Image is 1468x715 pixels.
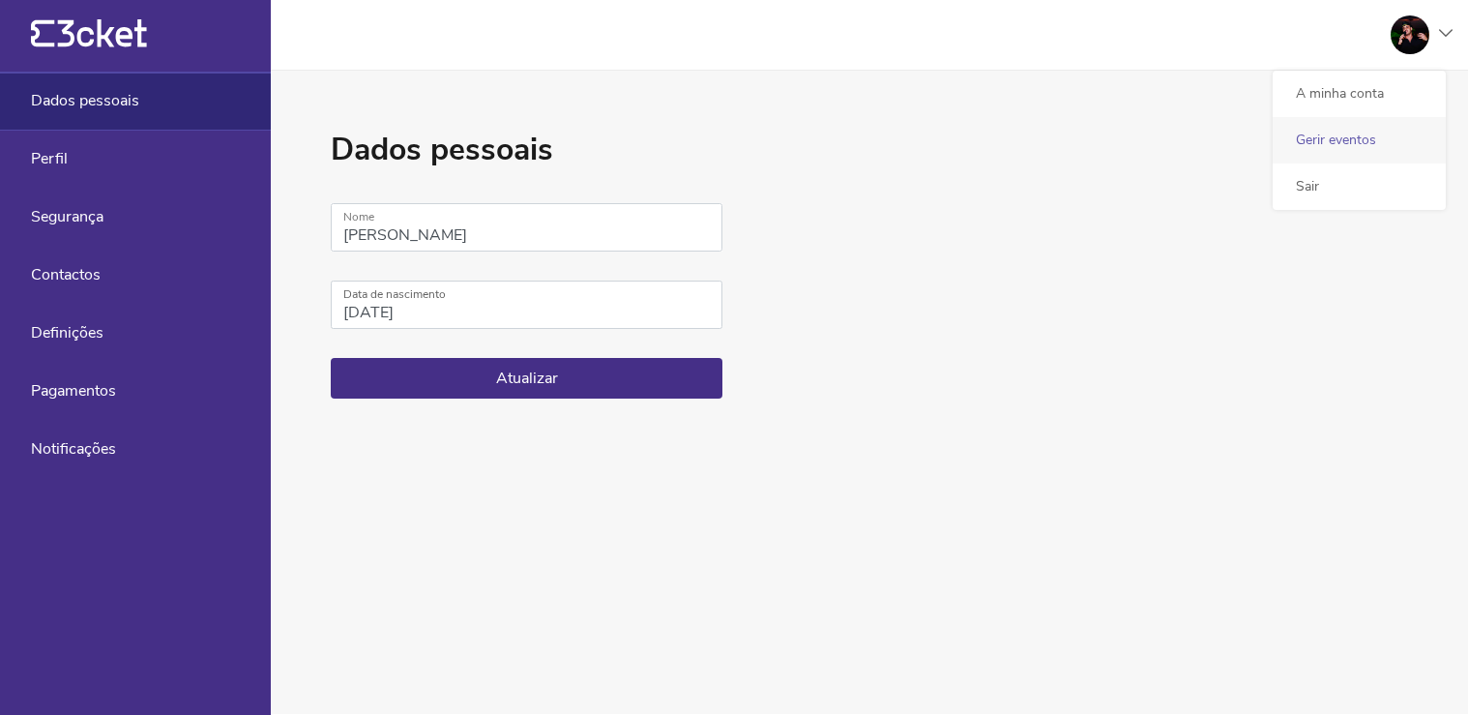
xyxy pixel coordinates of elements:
span: Contactos [31,266,101,283]
span: Perfil [31,150,68,167]
a: A minha conta [1273,71,1446,117]
span: Notificações [31,440,116,458]
button: Atualizar [331,358,722,399]
input: Nome [331,203,722,252]
a: Gerir eventos [1273,117,1446,164]
span: Segurança [31,208,103,225]
span: Pagamentos [31,382,116,400]
a: {' '} [31,39,147,52]
label: Data de nascimento [331,281,722,308]
a: Sair [1296,177,1319,195]
span: Definições [31,324,103,342]
h1: Dados pessoais [331,129,722,171]
g: {' '} [31,20,54,47]
span: Dados pessoais [31,92,139,109]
